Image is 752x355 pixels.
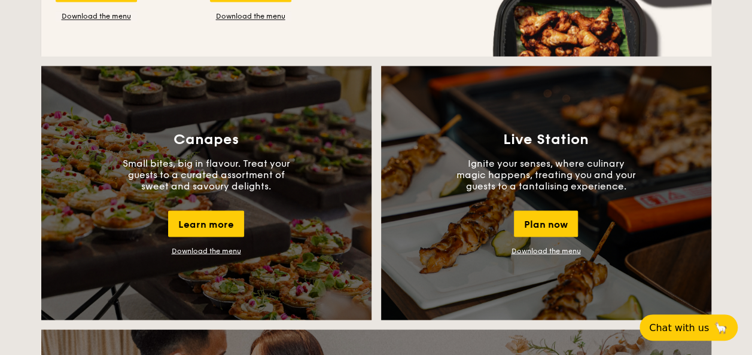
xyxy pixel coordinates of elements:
[503,131,589,148] h3: Live Station
[168,210,244,237] div: Learn more
[456,157,636,191] p: Ignite your senses, where culinary magic happens, treating you and your guests to a tantalising e...
[173,131,239,148] h3: Canapes
[172,246,241,255] a: Download the menu
[512,246,581,255] a: Download the menu
[640,314,738,341] button: Chat with us🦙
[210,11,291,21] a: Download the menu
[514,210,578,237] div: Plan now
[714,321,728,335] span: 🦙
[56,11,137,21] a: Download the menu
[649,322,709,333] span: Chat with us
[117,157,296,191] p: Small bites, big in flavour. Treat your guests to a curated assortment of sweet and savoury delig...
